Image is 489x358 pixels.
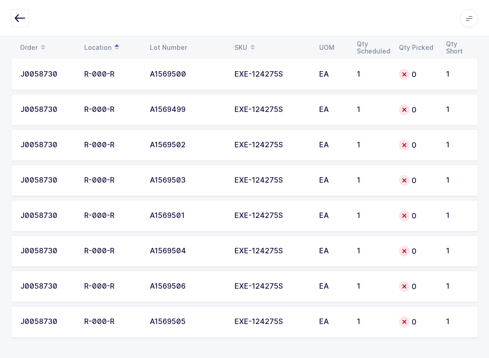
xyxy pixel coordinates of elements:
div: 1 [357,212,388,220]
div: 1 [357,176,388,184]
div: J0058730 [20,141,73,149]
div: 0 [399,140,435,150]
div: 1 [357,106,388,114]
div: UOM [319,44,346,51]
div: A1569504 [150,247,224,255]
div: 0 [399,69,435,80]
div: Order [20,40,73,55]
div: A1569502 [150,141,224,149]
div: R-000-R [84,106,139,114]
div: 1 [446,282,469,290]
div: EA [319,141,346,149]
div: R-000-R [84,282,139,290]
div: J0058730 [20,70,73,78]
div: Qty Scheduled [357,40,388,55]
div: A1569505 [150,318,224,326]
div: J0058730 [20,247,73,255]
div: EA [319,106,346,114]
div: 1 [446,247,469,255]
div: R-000-R [84,70,139,78]
div: A1569501 [150,212,224,220]
div: R-000-R [84,212,139,220]
div: 1 [446,141,469,149]
div: EXE-124275S [235,247,308,255]
div: R-000-R [84,318,139,326]
div: EXE-124275S [235,141,308,149]
div: 1 [446,318,469,326]
div: EXE-124275S [235,212,308,220]
div: 1 [357,141,388,149]
div: A1569503 [150,176,224,184]
div: 1 [357,282,388,290]
div: Qty Picked [399,44,435,51]
div: J0058730 [20,282,73,290]
div: EXE-124275S [235,70,308,78]
div: EA [319,282,346,290]
div: EXE-124275S [235,176,308,184]
div: R-000-R [84,141,139,149]
div: 0 [399,175,435,186]
div: J0058730 [20,176,73,184]
div: J0058730 [20,106,73,114]
div: 0 [399,281,435,292]
div: EXE-124275S [235,282,308,290]
div: 1 [446,70,469,78]
div: EXE-124275S [235,106,308,114]
div: EA [319,247,346,255]
div: 0 [399,104,435,115]
div: SKU [235,40,308,55]
div: Location [84,40,139,55]
div: 1 [357,247,388,255]
div: J0058730 [20,212,73,220]
div: 0 [399,246,435,256]
div: EXE-124275S [235,318,308,326]
div: Qty Short [446,40,469,55]
div: A1569499 [150,106,224,114]
div: 0 [399,316,435,327]
div: 1 [446,106,469,114]
div: J0058730 [20,318,73,326]
div: R-000-R [84,247,139,255]
div: EA [319,318,346,326]
div: 1 [357,318,388,326]
div: 1 [446,176,469,184]
div: R-000-R [84,176,139,184]
div: A1569500 [150,70,224,78]
div: EA [319,70,346,78]
div: EA [319,212,346,220]
div: EA [319,176,346,184]
div: 1 [357,70,388,78]
div: 0 [399,210,435,221]
div: A1569506 [150,282,224,290]
div: 1 [446,212,469,220]
div: Lot Number [150,44,224,51]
